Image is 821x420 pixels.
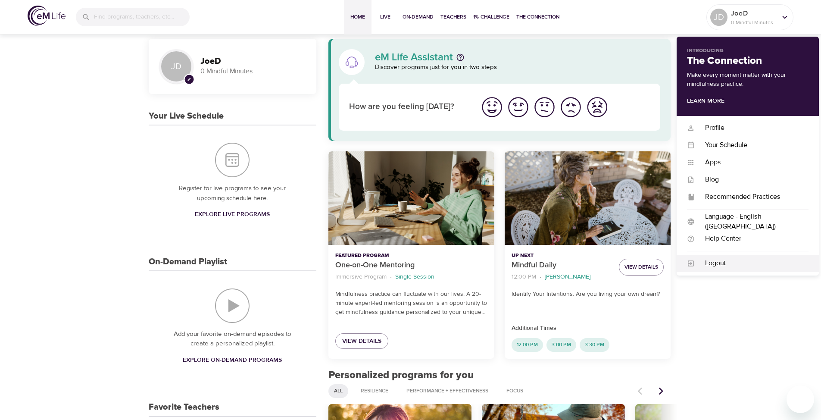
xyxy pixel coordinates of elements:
[546,338,576,352] div: 3:00 PM
[516,13,559,22] span: The Connection
[512,290,664,299] p: Identify Your Intentions: Are you living your own dream?
[335,290,487,317] p: Mindfulness practice can fluctuate with our lives. A 20-minute expert-led mentoring session is an...
[328,151,494,245] button: One-on-One Mentoring
[533,95,556,119] img: ok
[695,192,809,202] div: Recommended Practices
[695,234,809,244] div: Help Center
[695,157,809,167] div: Apps
[584,94,610,120] button: I'm feeling worst
[440,13,466,22] span: Teachers
[687,47,809,55] p: Introducing
[335,333,388,349] a: View Details
[652,382,671,401] button: Next items
[94,8,190,26] input: Find programs, teachers, etc...
[580,338,609,352] div: 3:30 PM
[335,252,487,260] p: Featured Program
[559,95,583,119] img: bad
[355,384,394,398] div: Resilience
[395,273,434,282] p: Single Session
[624,263,658,272] span: View Details
[501,387,528,395] span: Focus
[501,384,529,398] div: Focus
[183,355,282,366] span: Explore On-Demand Programs
[149,257,227,267] h3: On-Demand Playlist
[166,184,299,203] p: Register for live programs to see your upcoming schedule here.
[215,288,250,323] img: On-Demand Playlist
[687,97,724,105] a: Learn More
[200,66,306,76] p: 0 Mindful Minutes
[731,8,777,19] p: JoeD
[506,95,530,119] img: good
[375,13,396,22] span: Live
[375,63,661,72] p: Discover programs just for you in two steps
[695,123,809,133] div: Profile
[512,260,612,271] p: Mindful Daily
[191,207,273,223] a: Explore Live Programs
[687,55,809,67] h2: The Connection
[403,13,434,22] span: On-Demand
[531,94,558,120] button: I'm feeling ok
[512,273,536,282] p: 12:00 PM
[149,111,224,121] h3: Your Live Schedule
[179,352,285,368] a: Explore On-Demand Programs
[512,341,543,348] span: 12:00 PM
[473,13,509,22] span: 1% Challenge
[687,71,809,89] p: Make every moment matter with your mindfulness practice.
[342,336,381,347] span: View Details
[375,52,453,63] p: eM Life Assistant
[401,384,494,398] div: Performance + Effectiveness
[512,324,664,333] p: Additional Times
[580,341,609,348] span: 3:30 PM
[390,271,392,283] li: ·
[328,384,348,398] div: All
[512,271,612,283] nav: breadcrumb
[215,143,250,177] img: Your Live Schedule
[28,6,66,26] img: logo
[479,94,505,120] button: I'm feeling great
[545,273,590,282] p: [PERSON_NAME]
[345,55,359,69] img: eM Life Assistant
[335,271,487,283] nav: breadcrumb
[710,9,727,26] div: JD
[619,259,664,276] button: View Details
[149,402,219,412] h3: Favorite Teachers
[585,95,609,119] img: worst
[159,49,194,84] div: JD
[558,94,584,120] button: I'm feeling bad
[328,369,671,382] h2: Personalized programs for you
[195,209,270,220] span: Explore Live Programs
[166,329,299,349] p: Add your favorite on-demand episodes to create a personalized playlist.
[512,338,543,352] div: 12:00 PM
[335,273,387,282] p: Immersive Program
[787,386,814,413] iframe: Button to launch messaging window
[335,260,487,271] p: One-on-One Mentoring
[695,258,809,268] div: Logout
[480,95,504,119] img: great
[347,13,368,22] span: Home
[349,101,468,113] p: How are you feeling [DATE]?
[401,387,493,395] span: Performance + Effectiveness
[695,212,809,232] div: Language - English ([GEOGRAPHIC_DATA])
[505,151,671,245] button: Mindful Daily
[695,140,809,150] div: Your Schedule
[546,341,576,348] span: 3:00 PM
[731,19,777,26] p: 0 Mindful Minutes
[505,94,531,120] button: I'm feeling good
[512,252,612,260] p: Up Next
[200,56,306,66] h3: JoeD
[356,387,393,395] span: Resilience
[695,175,809,185] div: Blog
[329,387,348,395] span: All
[540,271,541,283] li: ·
